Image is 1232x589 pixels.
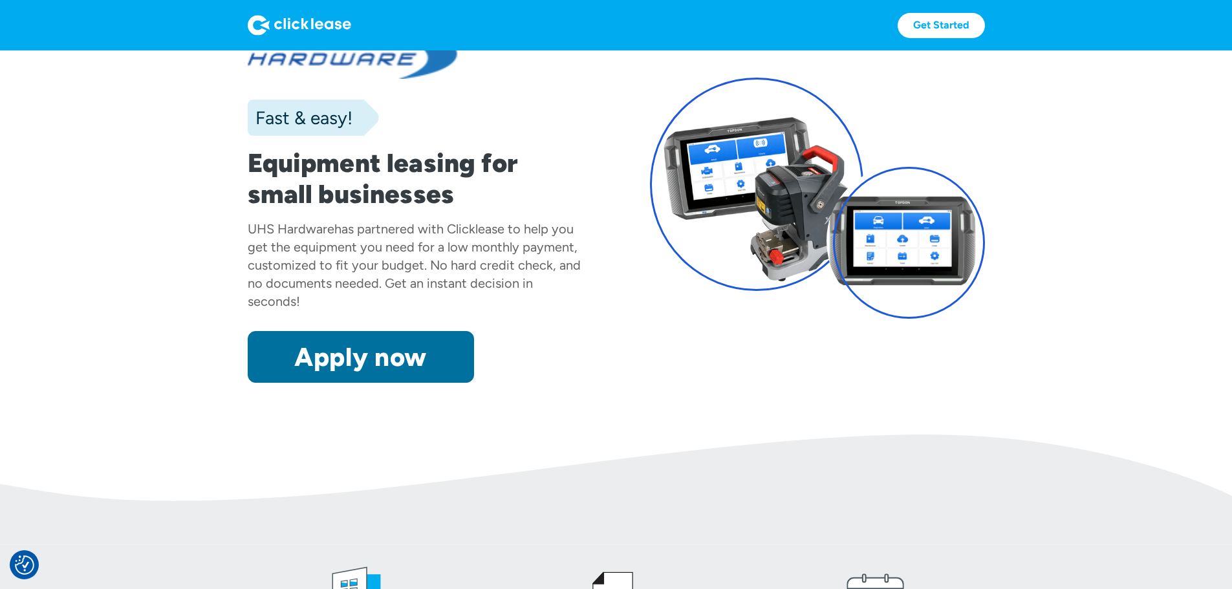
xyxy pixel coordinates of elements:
[248,147,583,209] h1: Equipment leasing for small businesses
[248,15,351,36] img: Logo
[15,555,34,575] img: Revisit consent button
[248,331,474,383] a: Apply now
[898,13,985,38] a: Get Started
[248,221,581,309] div: has partnered with Clicklease to help you get the equipment you need for a low monthly payment, c...
[15,555,34,575] button: Consent Preferences
[248,221,334,237] div: UHS Hardware
[248,105,352,131] div: Fast & easy!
